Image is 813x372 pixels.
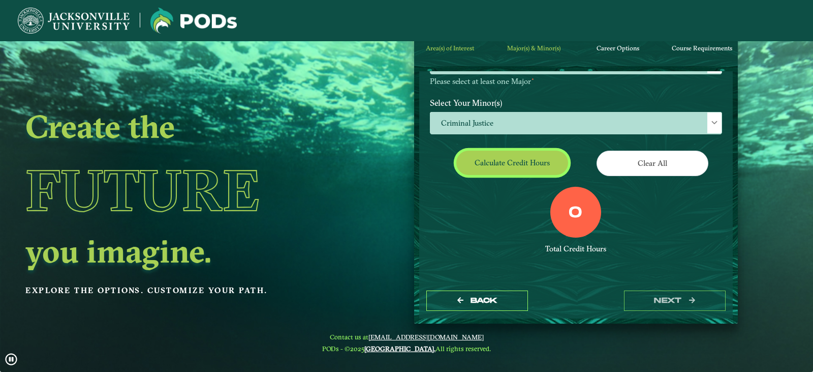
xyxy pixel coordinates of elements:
[422,93,730,112] label: Select Your Minor(s)
[624,291,726,311] button: next
[430,112,722,134] span: Criminal Justice
[531,75,535,82] sup: ⋆
[368,333,484,341] a: [EMAIL_ADDRESS][DOMAIN_NAME]
[471,296,497,305] span: Back
[25,237,340,265] h2: you imagine.
[430,77,722,87] p: Please select at least one Major
[25,112,340,140] h2: Create the
[426,291,528,311] button: Back
[25,144,340,237] h1: Future
[364,345,435,353] a: [GEOGRAPHIC_DATA].
[672,44,732,52] span: Course Requirements
[597,151,708,176] button: Clear All
[18,8,130,34] img: Jacksonville University logo
[426,44,474,52] span: Area(s) of Interest
[322,333,491,341] span: Contact us at
[569,204,582,223] label: 0
[150,8,237,34] img: Jacksonville University logo
[322,345,491,353] span: PODs - ©2025 All rights reserved.
[25,283,340,298] p: Explore the options. Customize your path.
[507,44,560,52] span: Major(s) & Minor(s)
[456,151,568,175] button: Calculate credit hours
[597,44,639,52] span: Career Options
[430,244,722,254] div: Total Credit Hours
